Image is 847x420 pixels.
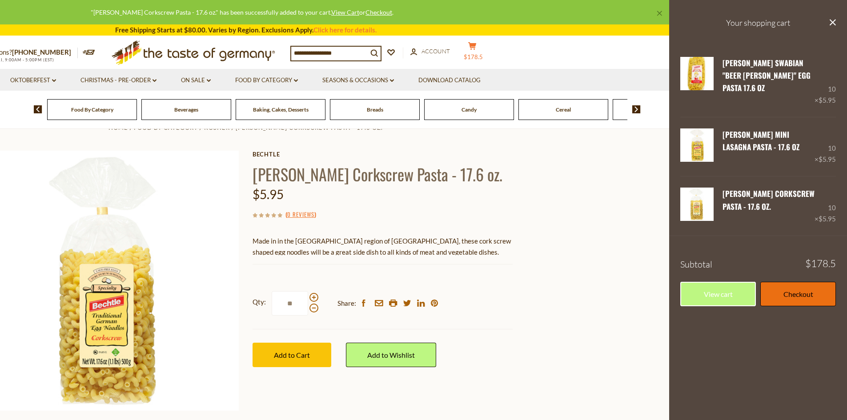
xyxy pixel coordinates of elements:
[253,151,513,158] a: Bechtle
[181,76,211,85] a: On Sale
[253,187,284,202] span: $5.95
[365,8,392,16] a: Checkout
[287,210,314,220] a: 0 Reviews
[337,298,356,309] span: Share:
[760,282,836,306] a: Checkout
[235,76,298,85] a: Food By Category
[632,105,641,113] img: next arrow
[680,259,712,270] span: Subtotal
[410,47,450,56] a: Account
[815,57,836,106] div: 10 ×
[723,188,815,212] a: [PERSON_NAME] Corkscrew Pasta - 17.6 oz.
[680,57,714,106] a: Bechtle Swabian "Beer Stein" Egg Pasta 17.6 oz
[274,351,310,359] span: Add to Cart
[253,343,331,367] button: Add to Cart
[819,215,836,223] span: $5.95
[657,11,662,16] a: ×
[331,8,359,16] a: View Cart
[459,42,486,64] button: $178.5
[34,105,42,113] img: previous arrow
[462,106,477,113] a: Candy
[815,128,836,165] div: 10 ×
[805,259,836,268] span: $178.5
[253,164,513,184] h1: [PERSON_NAME] Corkscrew Pasta - 17.6 oz.
[322,76,394,85] a: Seasons & Occasions
[680,282,756,306] a: View cart
[313,26,377,34] a: Click here for details.
[421,48,450,55] span: Account
[346,343,436,367] a: Add to Wishlist
[680,128,714,162] img: Bechtle Mini Lasagna Pasta - 17.6 oz
[680,57,714,90] img: Bechtle Swabian "Beer Stein" Egg Pasta 17.6 oz
[819,96,836,104] span: $5.95
[819,155,836,163] span: $5.95
[253,296,266,308] strong: Qty:
[464,53,483,60] span: $178.5
[71,106,113,113] a: Food By Category
[174,106,198,113] a: Beverages
[680,128,714,165] a: Bechtle Mini Lasagna Pasta - 17.6 oz
[253,236,513,258] p: Made in in the [GEOGRAPHIC_DATA] region of [GEOGRAPHIC_DATA], these cork screw shaped egg noodles...
[556,106,571,113] a: Cereal
[10,76,56,85] a: Oktoberfest
[12,48,71,56] a: [PHONE_NUMBER]
[680,188,714,224] a: Bechtle Corkscrew Pasta - 17.6 oz.
[272,291,308,316] input: Qty:
[285,210,316,219] span: ( )
[367,106,383,113] a: Breads
[815,188,836,224] div: 10 ×
[723,57,811,94] a: [PERSON_NAME] Swabian "Beer [PERSON_NAME]" Egg Pasta 17.6 oz
[723,129,799,152] a: [PERSON_NAME] Mini Lasagna Pasta - 17.6 oz
[253,106,309,113] a: Baking, Cakes, Desserts
[80,76,157,85] a: Christmas - PRE-ORDER
[680,188,714,221] img: Bechtle Corkscrew Pasta - 17.6 oz.
[418,76,481,85] a: Download Catalog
